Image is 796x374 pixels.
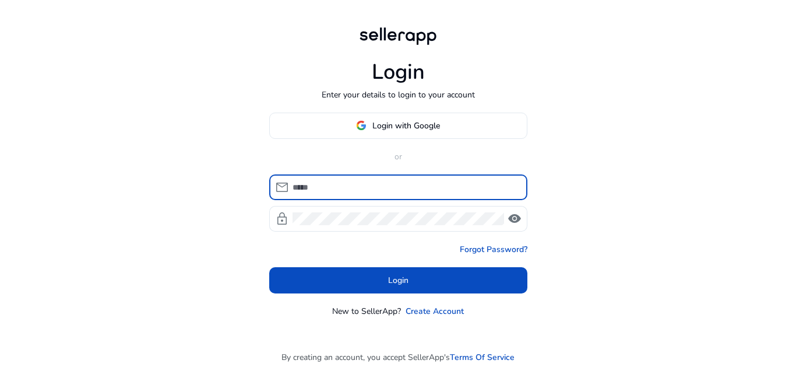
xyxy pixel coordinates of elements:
[388,274,408,286] span: Login
[269,151,527,163] p: or
[450,351,515,363] a: Terms Of Service
[406,305,464,317] a: Create Account
[269,113,527,139] button: Login with Google
[332,305,401,317] p: New to SellerApp?
[275,180,289,194] span: mail
[356,120,367,131] img: google-logo.svg
[372,60,425,85] h1: Login
[275,212,289,226] span: lock
[508,212,522,226] span: visibility
[269,267,527,293] button: Login
[460,243,527,256] a: Forgot Password?
[372,120,440,132] span: Login with Google
[322,89,475,101] p: Enter your details to login to your account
